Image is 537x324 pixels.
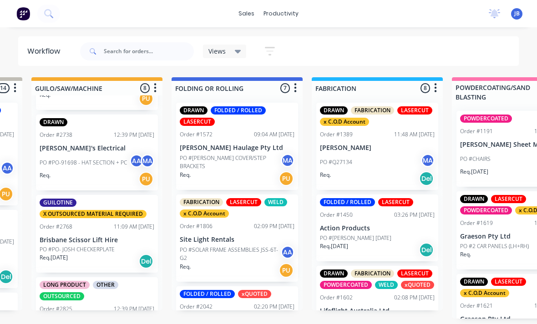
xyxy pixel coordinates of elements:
div: AA [281,245,294,259]
div: MA [141,154,154,168]
p: Action Products [320,224,435,232]
div: AA [130,154,143,168]
p: Req. [460,250,471,259]
div: FOLDED / ROLLED [180,290,235,298]
div: LASERCUT [226,198,261,206]
div: FABRICATIONLASERCUTWELDx C.O.D AccountOrder #180602:09 PM [DATE]Site Light RentalsPO #SOLAR FRAME... [176,194,298,282]
div: MA [281,154,294,167]
span: Views [208,46,226,56]
p: Brisbane Scissor Lift Hire [40,236,154,244]
p: PO #CHAIRS [460,155,491,163]
input: Search for orders... [104,42,194,60]
p: PO #PO- JOSH CHECKERPLATE [40,245,115,254]
div: FOLDED / ROLLED [320,198,375,206]
p: PO #Q27134 [320,158,352,166]
p: Req. [320,171,331,179]
div: Order #2768 [40,223,72,231]
div: 02:20 PM [DATE] [254,303,294,311]
div: POWDERCOATED [460,115,512,123]
div: Order #2042 [180,303,213,311]
div: sales [234,7,259,20]
div: Order #1602 [320,294,353,302]
img: Factory [16,7,30,20]
div: Del [419,243,434,257]
div: OUTSOURCED [40,292,84,300]
div: Order #1450 [320,211,353,219]
div: FABRICATION [180,198,223,206]
div: 12:39 PM [DATE] [114,305,154,313]
div: OTHER [93,281,118,289]
p: PO #2 CAR PANELS (LH+RH) [460,242,529,250]
div: DRAWN [320,106,348,115]
div: Order #1806 [180,222,213,230]
div: FABRICATION [351,106,394,115]
div: X OUTSOURCED MATERIAL REQUIRED [40,210,147,218]
div: PU [139,172,153,186]
p: PO #[PERSON_NAME] [DATE] [320,234,391,242]
div: LASERCUT [397,106,432,115]
div: FABRICATION [351,269,394,278]
div: MA [421,154,435,167]
div: xQUOTED [401,281,434,289]
div: LASERCUT [397,269,432,278]
div: WELD [375,281,398,289]
div: POWDERCOATED [320,281,372,289]
div: GUILOTINEX OUTSOURCED MATERIAL REQUIREDOrder #276811:09 AM [DATE]Brisbane Scissor Lift HirePO #PO... [36,195,158,273]
div: WELD [264,198,287,206]
div: Workflow [27,46,65,57]
p: [PERSON_NAME] Haulage Pty Ltd [180,144,294,152]
div: PU [139,91,153,106]
div: 12:39 PM [DATE] [114,131,154,139]
div: DRAWNFOLDED / ROLLEDLASERCUTOrder #157209:04 AM [DATE][PERSON_NAME] Haulage Pty LtdPO #[PERSON_NA... [176,103,298,190]
div: 11:48 AM [DATE] [394,130,435,139]
div: x C.O.D Account [180,209,229,218]
p: Req. [180,263,191,271]
div: 11:09 AM [DATE] [114,223,154,231]
div: LASERCUT [180,118,215,126]
p: Site Light Rentals [180,236,294,244]
p: [PERSON_NAME] [320,144,435,152]
div: DRAWN [320,269,348,278]
div: DRAWNFABRICATIONLASERCUTx C.O.D AccountOrder #138911:48 AM [DATE][PERSON_NAME]PO #Q27134MAReq.Del [316,103,438,190]
p: [PERSON_NAME]'s Electrical [40,145,154,152]
div: LASERCUT [378,198,413,206]
div: Order #1572 [180,130,213,139]
p: Req. [DATE] [40,254,68,262]
div: Del [139,254,153,269]
div: Order #1389 [320,130,353,139]
p: Req. [40,171,51,179]
div: DRAWN [460,195,488,203]
div: x C.O.D Account [320,118,369,126]
div: LASERCUT [491,278,526,286]
p: PO #[PERSON_NAME] COVER/STEP BRACKETS [180,154,281,170]
div: productivity [259,7,303,20]
div: PU [279,171,294,186]
p: Req. [DATE] [320,242,348,250]
div: DRAWN [460,278,488,286]
div: DRAWN [40,118,67,126]
div: Order #2825 [40,305,72,313]
div: Order #1621 [460,302,493,310]
div: x C.O.D Account [460,289,509,297]
div: 03:26 PM [DATE] [394,211,435,219]
div: 09:04 AM [DATE] [254,130,294,139]
div: DRAWNOrder #273812:39 PM [DATE][PERSON_NAME]'s ElectricalPO #PO-91698 - HAT SECTION + PCAAMAReq.PU [36,115,158,190]
p: Req. [DATE] [460,168,488,176]
span: JB [514,10,520,18]
div: GUILOTINE [40,199,76,207]
div: LASERCUT [491,195,526,203]
div: xQUOTED [238,290,271,298]
div: Del [419,171,434,186]
div: PU [279,263,294,278]
div: LONG PRODUCT [40,281,90,289]
div: POWDERCOATED [460,206,512,214]
div: DRAWN [180,106,208,115]
p: PO #SOLAR FRAME ASSEMBLIES JSS-6T-G2 [180,246,281,262]
p: PO #PO-91698 - HAT SECTION + PC [40,159,127,167]
div: FOLDED / ROLLEDLASERCUTOrder #145003:26 PM [DATE]Action ProductsPO #[PERSON_NAME] [DATE]Req.[DATE... [316,194,438,261]
div: 02:09 PM [DATE] [254,222,294,230]
div: AA [0,161,14,175]
p: Req. [180,171,191,179]
div: Order #1619 [460,219,493,227]
div: 02:08 PM [DATE] [394,294,435,302]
